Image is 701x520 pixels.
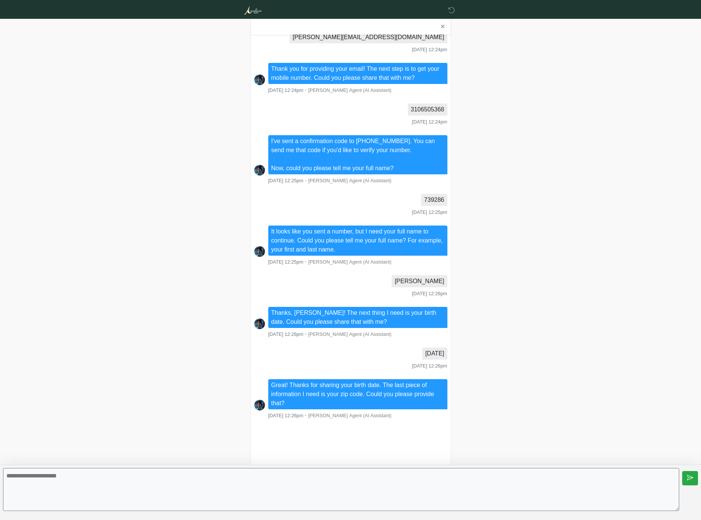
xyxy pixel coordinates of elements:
span: [DATE] 12:25pm [268,178,304,183]
span: [PERSON_NAME] Agent (AI Assistant) [308,413,391,418]
img: Aurelion Med Spa Logo [243,6,262,15]
span: [DATE] 12:26pm [268,331,304,337]
li: [DATE] [422,348,447,360]
li: 739286 [421,194,447,206]
span: [PERSON_NAME] Agent (AI Assistant) [308,259,391,265]
img: Screenshot_2025-06-19_at_17.41.14.png [254,74,265,85]
span: [DATE] 12:26pm [412,363,447,369]
small: ・ [268,178,392,183]
span: [DATE] 12:24pm [412,119,447,125]
small: ・ [268,87,392,93]
li: It looks like you sent a number, but I need your full name to continue. Could you please tell me ... [268,226,447,256]
span: [DATE] 12:24pm [268,87,304,93]
li: I've sent a confirmation code to [PHONE_NUMBER]. You can send me that code if you'd like to verif... [268,135,447,174]
li: [PERSON_NAME] [392,275,447,287]
li: Thank you for providing your email! The next step is to get your mobile number. Could you please ... [268,63,447,84]
span: [DATE] 12:26pm [412,291,447,296]
small: ・ [268,413,392,418]
span: [DATE] 12:26pm [268,413,304,418]
li: Great! Thanks for sharing your birth date. The last piece of information I need is your zip code.... [268,379,447,409]
li: Thanks, [PERSON_NAME]! The next thing I need is your birth date. Could you please share that with... [268,307,447,328]
li: [PERSON_NAME][EMAIL_ADDRESS][DOMAIN_NAME] [290,31,447,43]
small: ・ [268,259,392,265]
span: [PERSON_NAME] Agent (AI Assistant) [308,178,391,183]
span: [DATE] 12:25pm [412,209,447,215]
span: [PERSON_NAME] Agent (AI Assistant) [308,331,391,337]
img: Screenshot_2025-06-19_at_17.41.14.png [254,165,265,176]
span: [DATE] 12:24pm [412,47,447,52]
span: [DATE] 12:25pm [268,259,304,265]
li: 3106505368 [408,104,447,116]
img: Screenshot_2025-06-19_at_17.41.14.png [254,400,265,411]
span: [PERSON_NAME] Agent (AI Assistant) [308,87,391,93]
button: ✕ [438,22,447,32]
small: ・ [268,331,392,337]
img: Screenshot_2025-06-19_at_17.41.14.png [254,318,265,329]
img: Screenshot_2025-06-19_at_17.41.14.png [254,246,265,257]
